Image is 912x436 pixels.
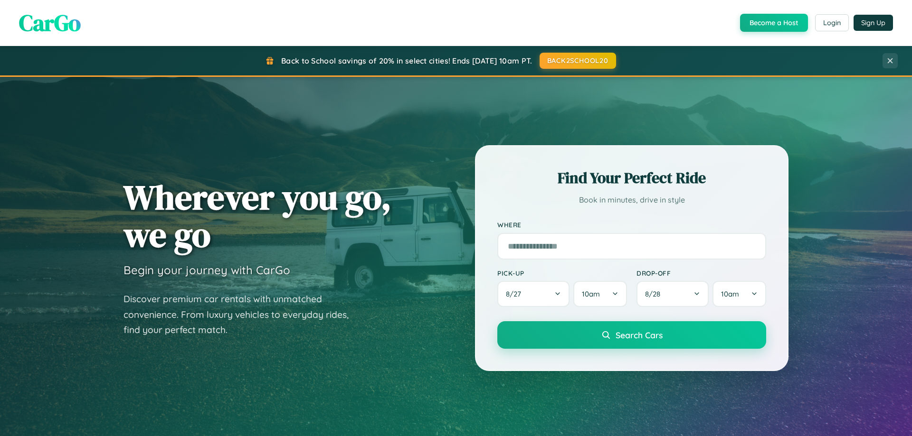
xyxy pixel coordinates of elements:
button: 8/27 [497,281,570,307]
h3: Begin your journey with CarGo [123,263,290,277]
label: Pick-up [497,269,627,277]
span: Search Cars [616,330,663,340]
span: 10am [721,289,739,298]
button: 8/28 [636,281,709,307]
h1: Wherever you go, we go [123,178,391,253]
h2: Find Your Perfect Ride [497,167,766,188]
span: 8 / 27 [506,289,526,298]
button: BACK2SCHOOL20 [540,53,616,69]
label: Where [497,221,766,229]
button: Sign Up [854,15,893,31]
p: Book in minutes, drive in style [497,193,766,207]
p: Discover premium car rentals with unmatched convenience. From luxury vehicles to everyday rides, ... [123,291,361,338]
button: Become a Host [740,14,808,32]
span: 8 / 28 [645,289,665,298]
span: Back to School savings of 20% in select cities! Ends [DATE] 10am PT. [281,56,532,65]
button: Search Cars [497,321,766,349]
span: 10am [582,289,600,298]
button: 10am [712,281,766,307]
button: Login [815,14,849,31]
button: 10am [573,281,627,307]
span: CarGo [19,7,81,38]
label: Drop-off [636,269,766,277]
